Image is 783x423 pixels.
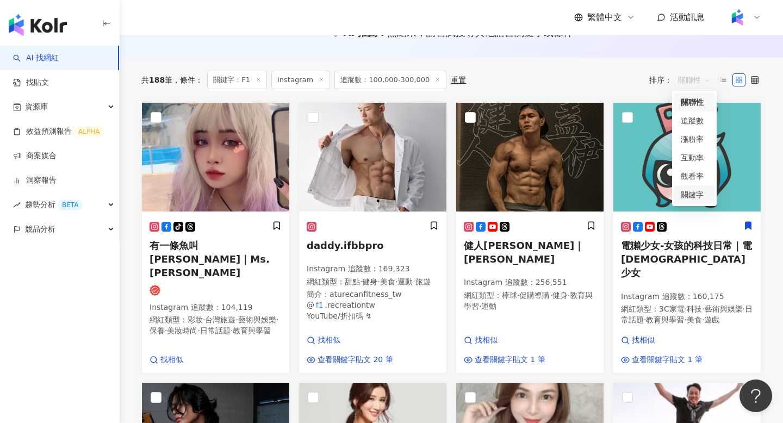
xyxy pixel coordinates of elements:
[674,93,714,111] div: 關聯性
[307,240,384,251] span: daddy.ifbbpro
[456,103,604,211] img: KOL Avatar
[307,277,439,288] p: 網紅類型 ：
[464,240,584,265] span: 健人[PERSON_NAME]｜[PERSON_NAME]
[464,354,545,365] a: 查看關鍵字貼文 1 筆
[727,7,748,28] img: Kolr%20app%20icon%20%281%29.png
[231,326,233,335] span: ·
[613,102,761,373] a: KOL Avatar電獺少女-女孩的科技日常｜電[DEMOGRAPHIC_DATA]少女Instagram 追蹤數：160,175網紅類型：3C家電·科技·藝術與娛樂·日常話題·教育與學習·美食...
[687,304,702,313] span: 科技
[188,315,203,324] span: 彩妝
[200,326,231,335] span: 日常話題
[475,335,498,346] span: 找相似
[475,354,545,365] span: 查看關鍵字貼文 1 筆
[235,315,238,324] span: ·
[464,291,593,310] span: 教育與學習
[377,277,380,286] span: ·
[13,151,57,161] a: 商案媒合
[702,315,704,324] span: ·
[395,277,397,286] span: ·
[552,291,568,300] span: 健身
[659,304,685,313] span: 3C家電
[456,102,604,373] a: KOL Avatar健人[PERSON_NAME]｜[PERSON_NAME]Instagram 追蹤數：256,551網紅類型：棒球·促購導購·健身·教育與學習·運動找相似查看關鍵字貼文 1 筆
[415,277,431,286] span: 旅遊
[550,291,552,300] span: ·
[649,71,717,89] div: 排序：
[705,304,743,313] span: 藝術與娛樂
[205,315,235,324] span: 台灣旅遊
[687,315,702,324] span: 美食
[197,326,200,335] span: ·
[481,302,496,310] span: 運動
[397,277,413,286] span: 運動
[479,302,481,310] span: ·
[360,277,362,286] span: ·
[670,12,705,22] span: 活動訊息
[674,185,714,204] div: 關鍵字
[9,14,67,36] img: logo
[681,170,708,182] div: 觀看率
[299,102,447,373] a: KOL Avatardaddy.ifbbproInstagram 追蹤數：169,323網紅類型：甜點·健身·美食·運動·旅遊簡介：aturecanfitness_tw @f1.recreati...
[318,335,340,346] span: 找相似
[271,71,330,89] span: Instagram
[307,289,439,321] div: 簡介 ：
[167,326,197,335] span: 美妝時尚
[13,77,49,88] a: 找貼文
[380,277,395,286] span: 美食
[464,277,596,288] p: Instagram 追蹤數 ： 256,551
[13,201,21,209] span: rise
[314,299,325,311] mark: f1
[307,335,393,346] a: 找相似
[674,167,714,185] div: 觀看率
[464,290,596,312] p: 網紅類型 ：
[233,326,271,335] span: 教育與學習
[165,326,167,335] span: ·
[318,354,393,365] span: 查看關鍵字貼文 20 筆
[149,76,165,84] span: 188
[621,335,703,346] a: 找相似
[632,335,655,346] span: 找相似
[519,291,550,300] span: 促購導購
[141,102,290,373] a: KOL Avatar有一條魚叫[PERSON_NAME]｜Ms.[PERSON_NAME]Instagram 追蹤數：104,119網紅類型：彩妝·台灣旅遊·藝術與娛樂·保養·美妝時尚·日常話題...
[704,315,719,324] span: 遊戲
[613,103,761,211] img: KOL Avatar
[13,126,104,137] a: 效益預測報告ALPHA
[307,301,375,320] span: .recreationtw YouTube/折扣碼 ↯
[238,315,276,324] span: 藝術與娛樂
[621,304,753,325] p: 網紅類型 ：
[141,76,172,84] div: 共 筆
[502,291,517,300] span: 棒球
[299,103,446,211] img: KOL Avatar
[13,53,59,64] a: searchAI 找網紅
[13,175,57,186] a: 洞察報告
[160,354,183,365] span: 找相似
[644,315,646,324] span: ·
[451,76,466,84] div: 重置
[681,96,708,108] div: 關聯性
[621,291,753,302] p: Instagram 追蹤數 ： 160,175
[621,354,703,365] a: 查看關鍵字貼文 1 筆
[150,315,282,336] p: 網紅類型 ：
[743,304,745,313] span: ·
[621,240,752,278] span: 電獺少女-女孩的科技日常｜電[DEMOGRAPHIC_DATA]少女
[464,335,545,346] a: 找相似
[142,103,289,211] img: KOL Avatar
[150,240,270,278] span: 有一條魚叫[PERSON_NAME]｜Ms.[PERSON_NAME]
[207,71,267,89] span: 關鍵字：F1
[568,291,570,300] span: ·
[334,71,446,89] span: 追蹤數：100,000-300,000
[25,192,83,217] span: 趨勢分析
[276,315,278,324] span: ·
[702,304,704,313] span: ·
[681,189,708,201] div: 關鍵字
[587,11,622,23] span: 繁體中文
[674,130,714,148] div: 漲粉率
[621,304,753,324] span: 日常話題
[25,217,55,241] span: 競品分析
[684,315,686,324] span: ·
[307,290,401,309] span: aturecanfitness_tw @
[150,326,165,335] span: 保養
[150,354,183,365] a: 找相似
[646,315,684,324] span: 教育與學習
[25,95,48,119] span: 資源庫
[150,302,282,313] p: Instagram 追蹤數 ： 104,119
